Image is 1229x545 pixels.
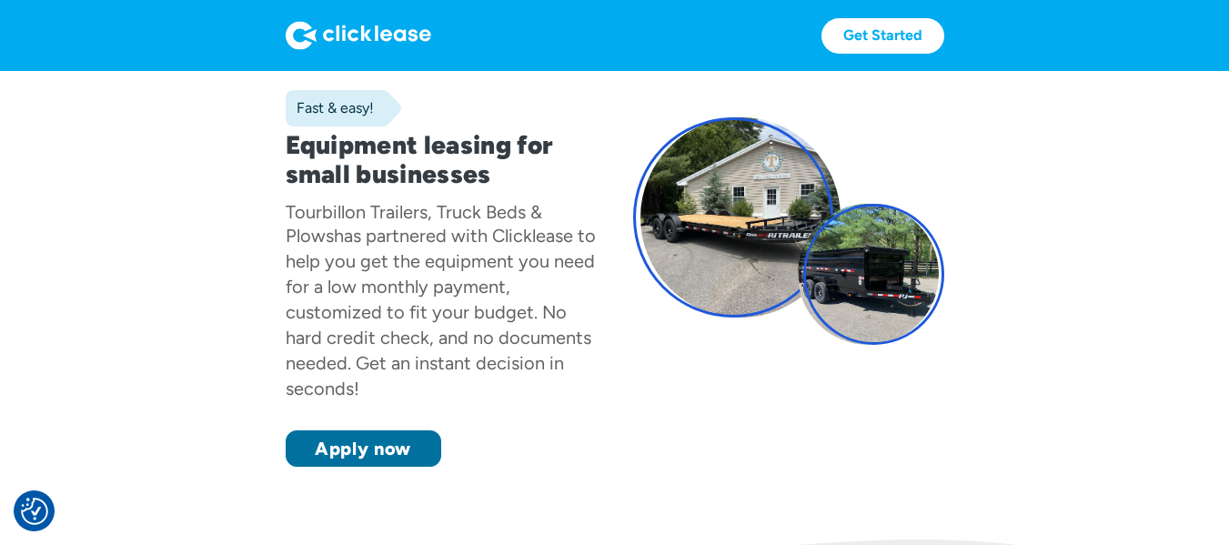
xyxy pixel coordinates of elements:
button: Consent Preferences [21,498,48,525]
div: Fast & easy! [286,99,374,117]
a: Apply now [286,430,441,467]
img: Revisit consent button [21,498,48,525]
div: has partnered with Clicklease to help you get the equipment you need for a low monthly payment, c... [286,225,596,399]
img: Logo [286,21,431,50]
a: Get Started [821,18,944,54]
h1: Equipment leasing for small businesses [286,130,597,188]
div: Tourbillon Trailers, Truck Beds & Plows [286,201,542,247]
